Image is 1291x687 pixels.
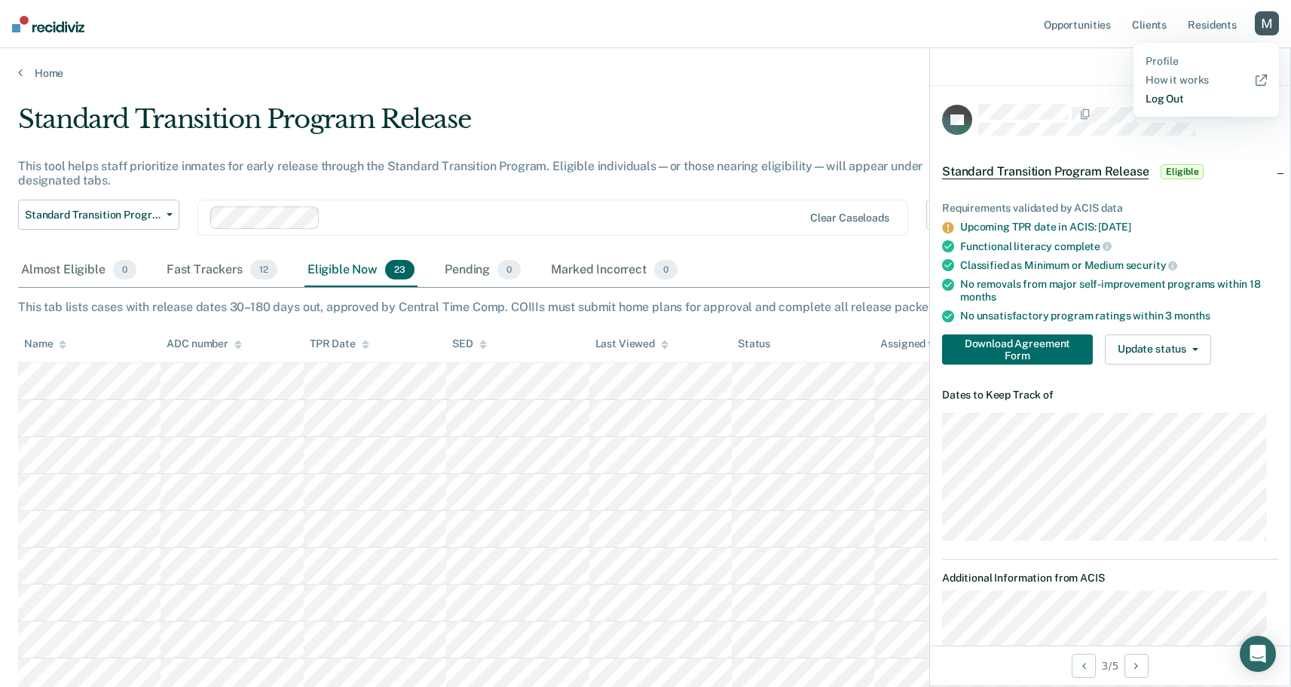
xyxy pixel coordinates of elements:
div: SED [452,337,487,350]
div: Pending [442,254,524,287]
span: security [1126,259,1178,271]
span: months [1174,310,1210,322]
span: Eligible [1161,164,1204,179]
a: Profile [1146,55,1267,68]
a: How it works [1146,74,1267,87]
button: Previous Opportunity [1072,654,1096,678]
span: Standard Transition Program Release [942,164,1149,179]
div: No unsatisfactory program ratings within 3 [960,310,1278,322]
a: Log Out [1146,93,1267,105]
div: Status [738,337,770,350]
div: Eligible Now [304,254,418,287]
div: Standard Transition Program Release [18,104,987,147]
img: Recidiviz [12,16,84,32]
span: 12 [250,260,277,279]
a: Navigate to form link [942,334,1099,365]
div: Requirements validated by ACIS data [942,202,1278,215]
div: TPR Date [310,337,369,350]
div: Standard Transition Program ReleaseEligible [930,148,1290,196]
div: Name [24,337,66,350]
div: This tool helps staff prioritize inmates for early release through the Standard Transition Progra... [18,159,987,188]
div: Functional literacy [960,240,1278,253]
div: Last Viewed [595,337,668,350]
span: 0 [497,260,521,279]
button: Download Agreement Form [942,334,1093,365]
button: Next Opportunity [1124,654,1149,678]
button: Update status [1105,334,1211,365]
span: 0 [654,260,678,279]
div: ADC number [167,337,242,350]
span: 0 [113,260,136,279]
div: Almost Eligible [18,254,139,287]
span: months [960,291,996,303]
span: Standard Transition Program Release [25,209,161,221]
div: 3 / 5 [930,646,1290,685]
span: complete [1054,240,1112,252]
a: Home [18,66,1273,80]
div: Clear caseloads [810,212,889,224]
div: No removals from major self-improvement programs within 18 [960,278,1278,304]
div: Upcoming TPR date in ACIS: [DATE] [960,221,1278,234]
div: This tab lists cases with release dates 30–180 days out, approved by Central Time Comp. COIIIs mu... [18,300,1273,314]
span: 23 [385,260,415,279]
div: Fast Trackers [164,254,280,287]
div: Classified as Minimum or Medium [960,258,1278,272]
dt: Dates to Keep Track of [942,389,1278,402]
div: Marked Incorrect [548,254,681,287]
div: Open Intercom Messenger [1240,636,1276,672]
div: Assigned to [880,337,951,350]
dt: Additional Information from ACIS [942,572,1278,585]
